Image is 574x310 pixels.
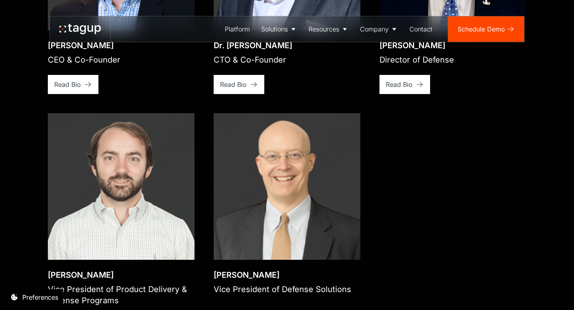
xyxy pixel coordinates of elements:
div: Director of Defense [379,54,454,65]
div: Contact [409,24,432,34]
a: Solutions [256,16,303,42]
a: Contact [404,16,438,42]
div: Schedule Demo [458,24,505,34]
div: Company [360,24,389,34]
a: Company [354,16,404,42]
a: Schedule Demo [448,16,524,42]
div: Resources [309,24,339,34]
a: Read Bio [379,75,430,94]
div: [PERSON_NAME] [48,40,120,51]
div: [PERSON_NAME] [214,269,351,281]
img: Rory Polera [48,113,195,260]
a: Read Bio [48,75,98,94]
div: Vice President of Product Delivery & Defense Programs [48,284,195,306]
div: Dr. [PERSON_NAME] [214,40,292,51]
div: Preferences [22,292,58,302]
div: CTO & Co-Founder [214,54,292,65]
div: Open bio popup [47,259,48,260]
a: Resources [303,16,354,42]
div: CEO & Co-Founder [48,54,120,65]
a: Platform [219,16,256,42]
div: Read Bio [386,80,413,89]
a: Open bio popup [48,113,195,260]
img: Dr. Charles W. Parker, III [214,113,360,260]
a: Open bio popup [214,113,360,260]
div: [PERSON_NAME] [379,40,454,51]
div: Platform [225,24,250,34]
div: Solutions [261,24,288,34]
a: Read Bio [214,75,264,94]
div: [PERSON_NAME] [48,269,195,281]
div: Read Bio [54,80,81,89]
div: Vice President of Defense Solutions [214,284,351,295]
div: Read Bio [220,80,247,89]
